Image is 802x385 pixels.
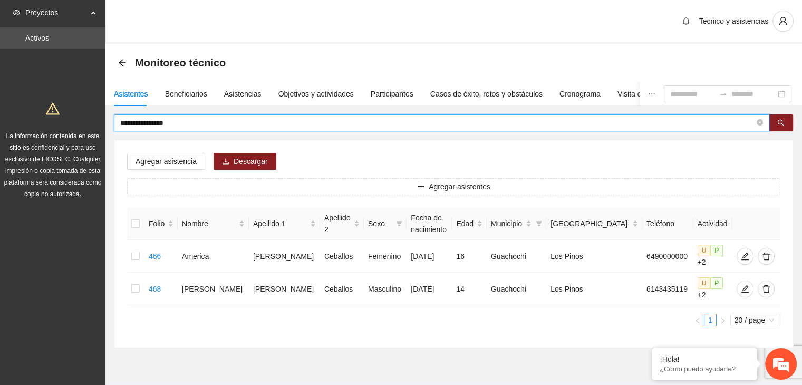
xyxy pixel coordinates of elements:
[127,153,205,170] button: Agregar asistencia
[182,218,237,229] span: Nombre
[559,88,601,100] div: Cronograma
[717,314,729,326] button: right
[452,273,487,305] td: 14
[698,277,711,289] span: U
[691,314,704,326] li: Previous Page
[710,277,723,289] span: P
[364,273,407,305] td: Masculino
[758,248,775,265] button: delete
[234,156,268,167] span: Descargar
[324,212,352,235] span: Apellido 2
[693,208,733,240] th: Actividad
[699,17,768,25] span: Tecnico y asistencias
[46,102,60,115] span: warning
[320,273,364,305] td: Ceballos
[364,240,407,273] td: Femenino
[320,208,364,240] th: Apellido 2
[642,240,693,273] td: 6490000000
[452,208,487,240] th: Edad
[407,273,452,305] td: [DATE]
[730,314,780,326] div: Page Size
[757,119,763,126] span: close-circle
[222,158,229,166] span: download
[773,16,793,26] span: user
[694,317,701,324] span: left
[178,273,249,305] td: [PERSON_NAME]
[720,317,726,324] span: right
[691,314,704,326] button: left
[278,88,354,100] div: Objetivos y actividades
[4,132,102,198] span: La información contenida en este sitio es confidencial y para uso exclusivo de FICOSEC. Cualquier...
[249,240,320,273] td: [PERSON_NAME]
[452,240,487,273] td: 16
[136,156,197,167] span: Agregar asistencia
[55,54,177,68] div: Chatee con nosotros ahora
[487,240,546,273] td: Guachochi
[249,273,320,305] td: [PERSON_NAME]
[642,208,693,240] th: Teléfono
[704,314,717,326] li: 1
[550,218,630,229] span: [GEOGRAPHIC_DATA]
[737,281,753,297] button: edit
[173,5,198,31] div: Minimizar ventana de chat en vivo
[25,34,49,42] a: Activos
[737,252,753,261] span: edit
[144,208,178,240] th: Folio
[648,90,655,98] span: ellipsis
[249,208,320,240] th: Apellido 1
[456,218,475,229] span: Edad
[407,240,452,273] td: [DATE]
[617,88,716,100] div: Visita de campo y entregables
[772,11,794,32] button: user
[660,355,749,363] div: ¡Hola!
[13,9,20,16] span: eye
[536,220,542,227] span: filter
[407,208,452,240] th: Fecha de nacimiento
[320,240,364,273] td: Ceballos
[118,59,127,68] div: Back
[178,240,249,273] td: America
[394,216,404,232] span: filter
[429,181,490,192] span: Agregar asistentes
[491,218,524,229] span: Municipio
[758,281,775,297] button: delete
[396,220,402,227] span: filter
[253,218,308,229] span: Apellido 1
[717,314,729,326] li: Next Page
[698,245,711,256] span: U
[735,314,776,326] span: 20 / page
[224,88,262,100] div: Asistencias
[127,178,780,195] button: plusAgregar asistentes
[5,266,201,303] textarea: Escriba su mensaje y pulse “Intro”
[757,118,763,128] span: close-circle
[758,252,774,261] span: delete
[758,285,774,293] span: delete
[534,216,544,232] span: filter
[118,59,127,67] span: arrow-left
[546,240,642,273] td: Los Pinos
[25,2,88,23] span: Proyectos
[693,273,733,305] td: +2
[371,88,413,100] div: Participantes
[719,90,727,98] span: to
[487,273,546,305] td: Guachochi
[430,88,543,100] div: Casos de éxito, retos y obstáculos
[769,114,793,131] button: search
[737,285,753,293] span: edit
[487,208,546,240] th: Municipio
[777,119,785,128] span: search
[546,208,642,240] th: Colonia
[693,240,733,273] td: +2
[737,248,753,265] button: edit
[546,273,642,305] td: Los Pinos
[642,273,693,305] td: 6143435119
[149,252,161,261] a: 466
[114,88,148,100] div: Asistentes
[719,90,727,98] span: swap-right
[678,17,694,25] span: bell
[678,13,694,30] button: bell
[214,153,276,170] button: downloadDescargar
[165,88,207,100] div: Beneficiarios
[660,365,749,373] p: ¿Cómo puedo ayudarte?
[368,218,392,229] span: Sexo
